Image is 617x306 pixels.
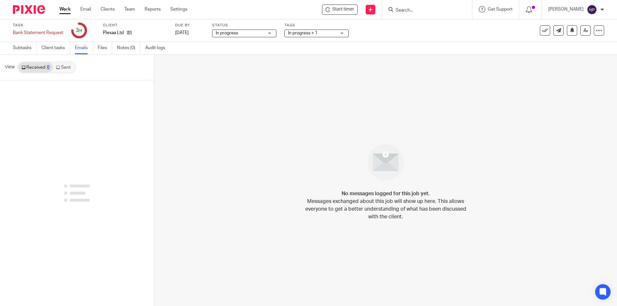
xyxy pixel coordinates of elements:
span: Start timer [332,6,354,13]
a: Clients [101,6,115,13]
div: 0 [47,65,49,70]
div: Bank Statement Request [13,30,63,36]
a: Notes (0) [117,42,140,54]
input: Search [395,8,453,13]
a: Subtasks [13,42,37,54]
label: Client [103,23,167,28]
div: 3 [76,27,82,34]
img: svg%3E [587,4,597,15]
a: Files [98,42,112,54]
span: View [5,64,14,71]
p: Plexaa Ltd [103,30,124,36]
span: [DATE] [175,31,189,35]
span: Get Support [488,7,513,12]
p: [PERSON_NAME] [548,6,584,13]
a: Settings [170,6,187,13]
a: Email [80,6,91,13]
img: Pixie [13,5,45,14]
h4: No messages logged for this job yet. [342,190,430,197]
small: /4 [79,29,82,32]
a: Client tasks [41,42,70,54]
a: Team [124,6,135,13]
span: In progress [216,31,238,35]
label: Status [212,23,276,28]
img: image [363,140,408,185]
span: In progress + 1 [288,31,317,35]
a: Work [59,6,71,13]
a: Reports [145,6,161,13]
div: Plexaa Ltd - Bank Statement Request [322,4,358,15]
a: Sent [53,62,75,73]
p: Messages exchanged about this job will show up here. This allows everyone to get a better underst... [300,197,471,221]
a: Received0 [18,62,53,73]
label: Task [13,23,63,28]
label: Due by [175,23,204,28]
a: Audit logs [145,42,170,54]
label: Tags [284,23,349,28]
a: Emails [75,42,93,54]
